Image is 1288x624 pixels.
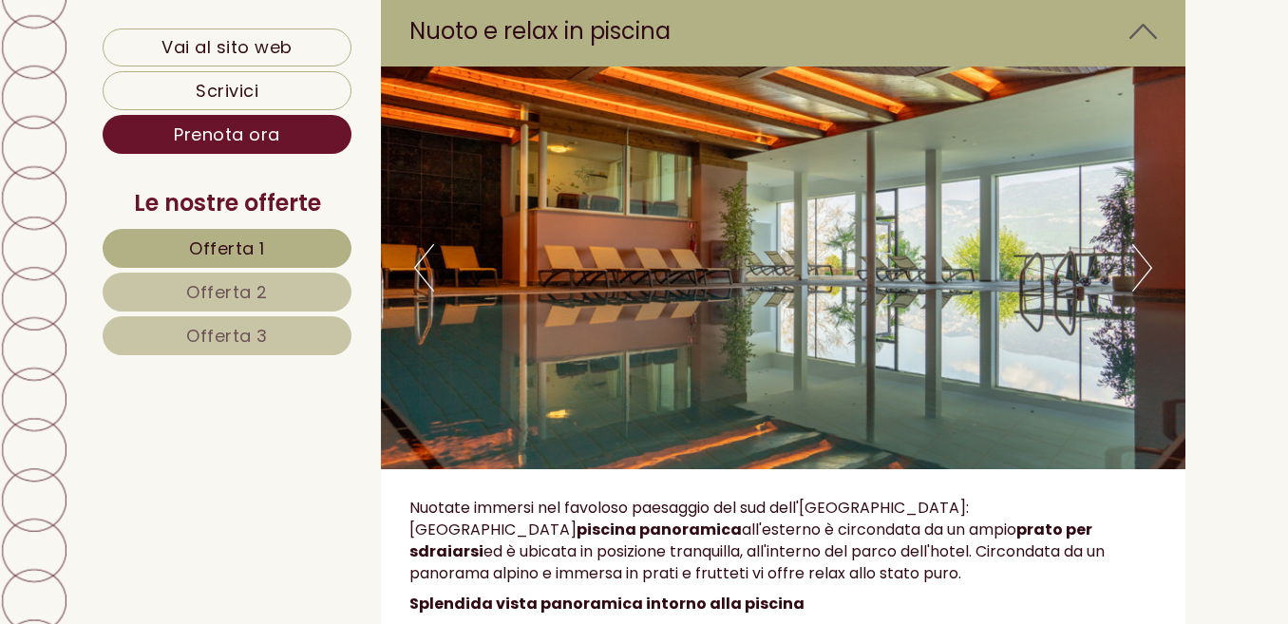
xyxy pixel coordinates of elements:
a: Prenota ora [103,115,351,154]
button: Invia [649,495,749,534]
div: Buon giorno, come possiamo aiutarla? [14,55,322,113]
strong: piscina panoramica [577,519,742,540]
div: lunedì [337,14,412,46]
a: Scrivici [103,71,351,110]
span: Offerta 1 [189,236,265,260]
button: Next [1132,244,1152,292]
a: Vai al sito web [103,28,351,66]
div: Hotel Tenz [28,59,313,74]
strong: Splendida vista panoramica intorno alla piscina [409,593,805,615]
small: 11:45 [28,96,313,109]
button: Previous [414,244,434,292]
p: Nuotate immersi nel favoloso paesaggio del sud dell'[GEOGRAPHIC_DATA]: [GEOGRAPHIC_DATA] all'este... [409,498,1158,584]
strong: prato per sdraiarsi [409,519,1092,562]
div: Le nostre offerte [103,187,351,219]
span: Offerta 3 [186,324,268,348]
span: Offerta 2 [186,280,268,304]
